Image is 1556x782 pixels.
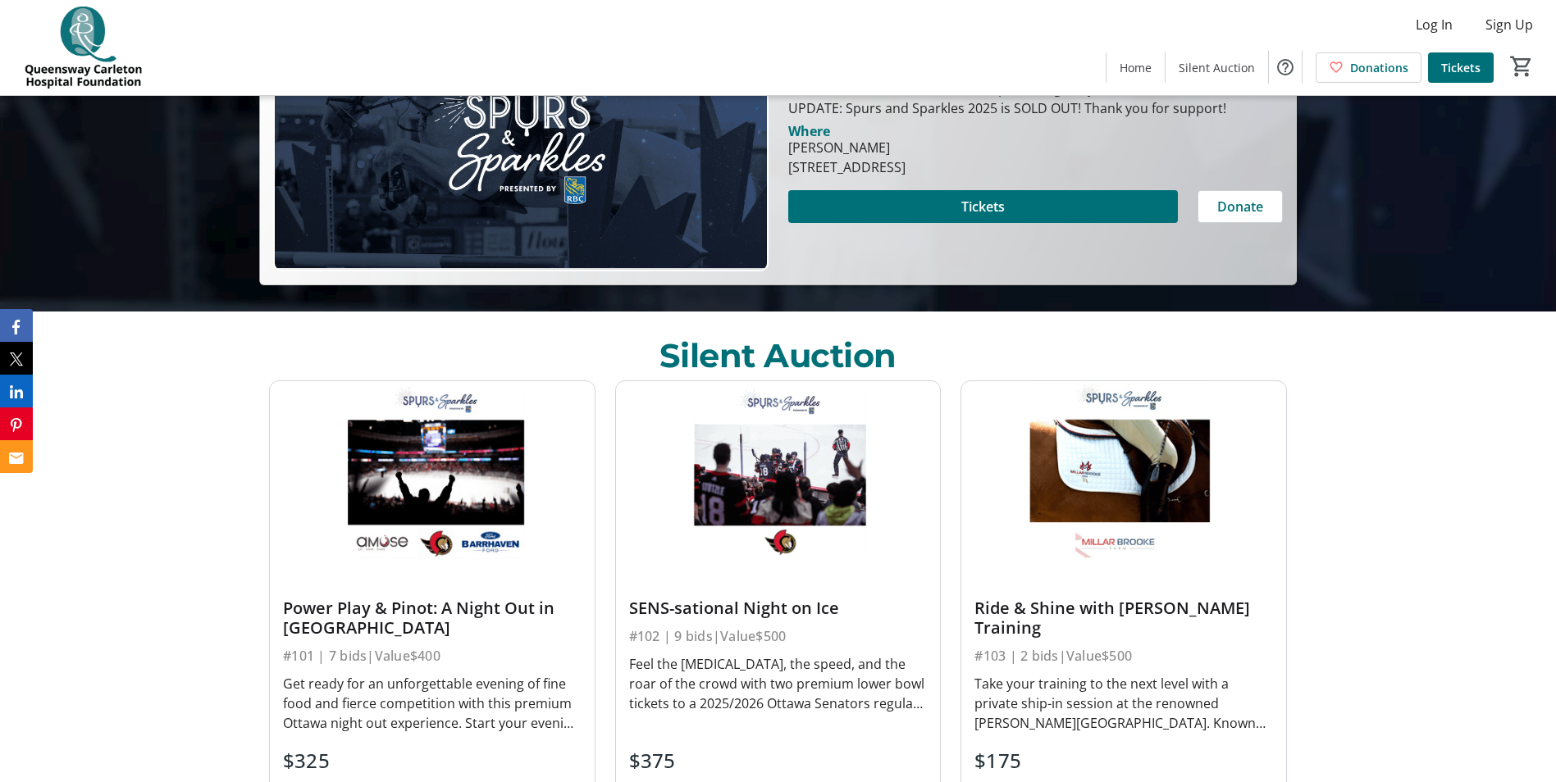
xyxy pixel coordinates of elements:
button: Tickets [788,190,1178,223]
span: Tickets [1441,59,1481,76]
div: $325 [283,746,349,775]
div: SENS-sational Night on Ice [629,598,928,618]
a: Silent Auction [1166,52,1268,83]
span: Donate [1217,197,1263,216]
div: $175 [974,746,1040,775]
div: Ride & Shine with [PERSON_NAME] Training [974,598,1273,638]
div: $375 [629,746,695,775]
button: Help [1269,51,1302,84]
div: Where [788,125,830,138]
button: Sign Up [1472,11,1546,38]
div: Feel the [MEDICAL_DATA], the speed, and the roar of the crowd with two premium lower bowl tickets... [629,654,928,713]
span: Log In [1416,15,1453,34]
div: Silent Auction [659,331,897,380]
span: Tickets [961,197,1005,216]
div: Get ready for an unforgettable evening of fine food and fierce competition with this premium Otta... [283,674,582,733]
a: Donations [1316,52,1421,83]
div: [STREET_ADDRESS] [788,157,906,177]
img: SENS-sational Night on Ice [616,381,941,563]
div: #102 | 9 bids | Value $500 [629,625,928,648]
button: Log In [1403,11,1466,38]
button: Cart [1507,52,1536,81]
span: Home [1120,59,1152,76]
span: Silent Auction [1179,59,1255,76]
img: QCH Foundation's Logo [10,7,156,89]
span: Donations [1350,59,1408,76]
div: Power Play & Pinot: A Night Out in [GEOGRAPHIC_DATA] [283,598,582,638]
a: Home [1107,52,1165,83]
button: Donate [1198,190,1283,223]
a: Tickets [1428,52,1494,83]
div: #101 | 7 bids | Value $400 [283,644,582,667]
div: Take your training to the next level with a private ship-in session at the renowned [PERSON_NAME]... [974,674,1273,733]
img: Ride & Shine with Millar Brooke Training [961,381,1286,563]
div: [PERSON_NAME] [788,138,906,157]
div: #103 | 2 bids | Value $500 [974,644,1273,667]
img: Power Play & Pinot: A Night Out in Ottawa [270,381,595,563]
span: Sign Up [1485,15,1533,34]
